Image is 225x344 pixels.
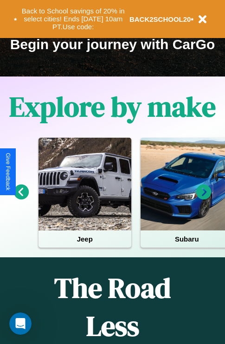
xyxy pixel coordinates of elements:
div: Give Feedback [5,153,11,191]
iframe: Intercom live chat [9,312,32,335]
h1: Explore by make [9,88,216,126]
b: BACK2SCHOOL20 [129,15,191,23]
h4: Jeep [39,230,131,248]
button: Back to School savings of 20% in select cities! Ends [DATE] 10am PT.Use code: [17,5,129,33]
